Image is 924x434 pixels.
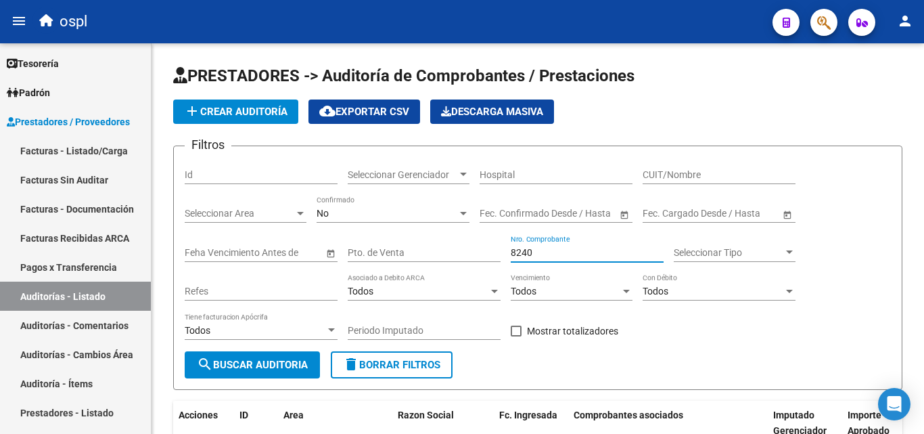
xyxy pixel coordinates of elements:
mat-icon: add [184,103,200,119]
h3: Filtros [185,135,231,154]
span: Todos [511,286,536,297]
span: PRESTADORES -> Auditoría de Comprobantes / Prestaciones [173,66,634,85]
span: Descarga Masiva [441,106,543,118]
div: Open Intercom Messenger [878,388,910,420]
span: Seleccionar Tipo [674,247,783,259]
span: Area [283,410,304,420]
mat-icon: delete [343,356,359,372]
button: Open calendar [780,207,794,221]
span: Razon Social [398,410,454,420]
span: Exportar CSV [319,106,409,118]
input: Start date [643,208,685,219]
mat-icon: search [197,356,213,372]
button: Exportar CSV [308,100,420,124]
mat-icon: cloud_download [319,103,336,119]
button: Open calendar [323,246,338,260]
span: Buscar Auditoria [197,359,308,371]
span: No [317,208,329,219]
span: Seleccionar Gerenciador [348,169,457,181]
button: Crear Auditoría [173,100,298,124]
span: Mostrar totalizadores [527,323,618,339]
span: Todos [348,286,373,297]
span: Prestadores / Proveedores [7,114,130,129]
span: Borrar Filtros [343,359,440,371]
button: Open calendar [617,207,631,221]
button: Buscar Auditoria [185,351,320,378]
input: Start date [480,208,522,219]
span: Todos [185,325,210,336]
span: Crear Auditoría [184,106,287,118]
span: ID [239,410,248,420]
app-download-masive: Descarga masiva de comprobantes (adjuntos) [430,100,554,124]
button: Borrar Filtros [331,351,453,378]
span: Comprobantes asociados [574,410,683,420]
span: Todos [643,286,668,297]
span: Fc. Ingresada [499,410,557,420]
input: End date [696,208,762,219]
input: End date [533,208,599,219]
mat-icon: person [897,13,913,29]
span: Tesorería [7,56,59,71]
span: Seleccionar Area [185,208,294,219]
button: Descarga Masiva [430,100,554,124]
span: ospl [60,7,87,37]
span: Acciones [179,410,218,420]
span: Padrón [7,85,50,100]
mat-icon: menu [11,13,27,29]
